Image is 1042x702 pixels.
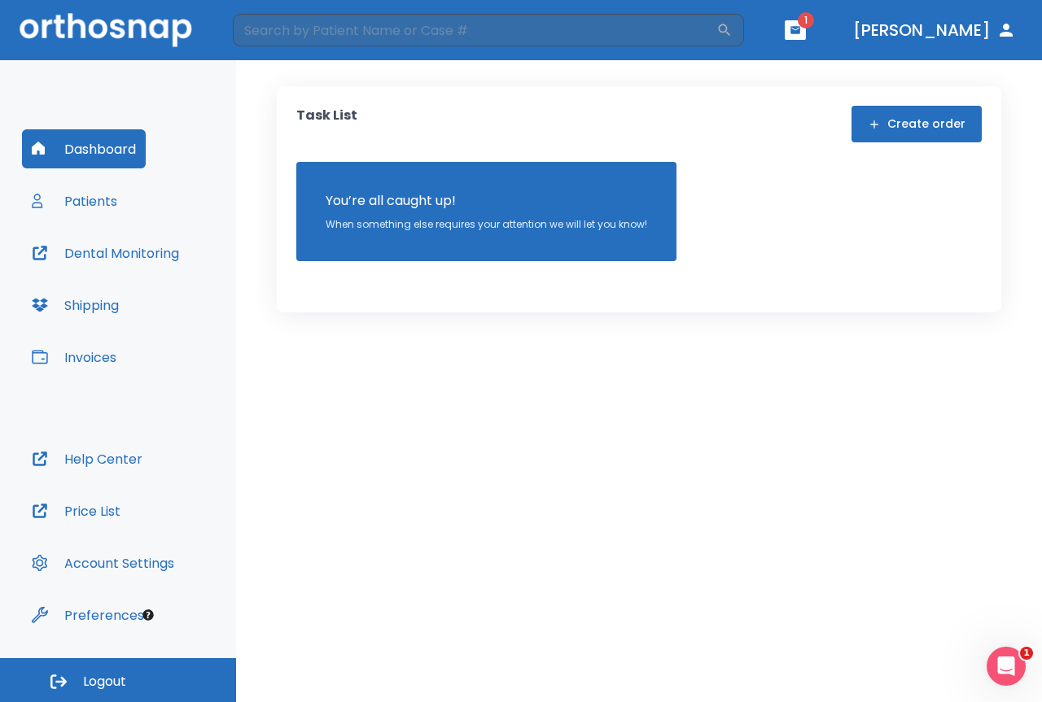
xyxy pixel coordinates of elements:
[798,12,814,28] span: 1
[296,106,357,142] p: Task List
[22,286,129,325] button: Shipping
[847,15,1022,45] button: [PERSON_NAME]
[1020,647,1033,660] span: 1
[852,106,982,142] button: Create order
[326,191,647,211] p: You’re all caught up!
[22,233,189,273] button: Dental Monitoring
[83,673,126,691] span: Logout
[22,595,154,634] button: Preferences
[22,338,126,377] button: Invoices
[22,491,130,530] button: Price List
[22,181,127,220] button: Patients
[20,13,192,46] img: Orthosnap
[987,647,1026,686] iframe: Intercom live chat
[233,14,716,46] input: Search by Patient Name or Case #
[326,217,647,232] p: When something else requires your attention we will let you know!
[22,439,152,478] button: Help Center
[22,543,184,582] button: Account Settings
[22,129,146,168] button: Dashboard
[141,608,155,622] div: Tooltip anchor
